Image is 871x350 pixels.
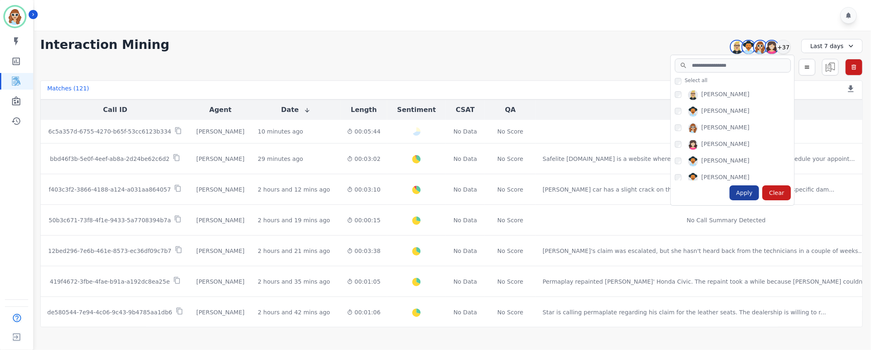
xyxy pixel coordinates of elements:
div: Star is calling permaplate regarding his claim for the leather seats. The dealership is willing t... [543,308,826,316]
button: CSAT [456,105,475,115]
div: [PERSON_NAME] [197,308,245,316]
button: Call ID [103,105,127,115]
div: Safelite [DOMAIN_NAME] is a website where you can get quotes and schedule or reschedule your appo... [543,155,855,163]
div: [PERSON_NAME] [701,90,750,100]
div: [PERSON_NAME] [701,156,750,166]
button: Agent [209,105,232,115]
div: [PERSON_NAME] [197,155,245,163]
div: [PERSON_NAME] [701,173,750,183]
div: [PERSON_NAME] [197,185,245,194]
div: 2 hours and 42 mins ago [258,308,330,316]
div: Apply [730,185,759,200]
div: 00:03:38 [347,247,381,255]
div: No Score [497,308,524,316]
div: 00:01:06 [347,308,381,316]
div: [PERSON_NAME] [197,247,245,255]
div: Last 7 days [801,39,863,53]
button: Date [281,105,311,115]
div: 00:00:15 [347,216,381,224]
div: Clear [762,185,791,200]
div: +37 [776,40,791,54]
div: [PERSON_NAME] [701,123,750,133]
p: 6c5a357d-6755-4270-b65f-53cc6123b334 [49,127,171,136]
div: No Data [453,277,478,286]
div: No Score [497,127,524,136]
div: 00:03:02 [347,155,381,163]
div: 10 minutes ago [258,127,303,136]
div: No Score [497,277,524,286]
p: f403c3f2-3866-4188-a124-a031aa864057 [49,185,171,194]
div: 00:03:10 [347,185,381,194]
div: No Data [453,247,478,255]
div: No Data [453,308,478,316]
div: 00:01:05 [347,277,381,286]
button: Length [351,105,377,115]
span: Select all [685,77,708,84]
div: 00:05:44 [347,127,381,136]
div: No Score [497,247,524,255]
div: [PERSON_NAME]'s claim was escalated, but she hasn't heard back from the technicians in a couple o... [543,247,866,255]
div: No Score [497,216,524,224]
div: No Data [453,216,478,224]
div: [PERSON_NAME] [197,127,245,136]
div: [PERSON_NAME] [701,107,750,117]
div: No Data [453,127,478,136]
div: [PERSON_NAME] [197,277,245,286]
div: 2 hours and 21 mins ago [258,247,330,255]
p: 419f4672-3fbe-4fae-b91a-a192dc8ea25e [50,277,170,286]
div: [PERSON_NAME] car has a slight crack on the right side of the seat. The claim for the specific da... [543,185,835,194]
div: No Score [497,185,524,194]
img: Bordered avatar [5,7,25,27]
p: de580544-7e94-4c06-9c43-9b4785aa1db6 [47,308,172,316]
div: [PERSON_NAME] [701,140,750,150]
button: Sentiment [397,105,436,115]
p: 50b3c671-73f8-4f1e-9433-5a7708394b7a [49,216,171,224]
div: 2 hours and 12 mins ago [258,185,330,194]
div: Matches ( 121 ) [47,84,89,96]
p: bbd46f3b-5e0f-4eef-ab8a-2d24be62c6d2 [50,155,170,163]
div: 2 hours and 35 mins ago [258,277,330,286]
div: No Data [453,155,478,163]
div: 29 minutes ago [258,155,303,163]
h1: Interaction Mining [40,37,170,52]
p: 12bed296-7e6b-461e-8573-ec36df09c7b7 [48,247,172,255]
div: No Score [497,155,524,163]
div: No Data [453,185,478,194]
button: QA [505,105,516,115]
div: [PERSON_NAME] [197,216,245,224]
div: 2 hours and 19 mins ago [258,216,330,224]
